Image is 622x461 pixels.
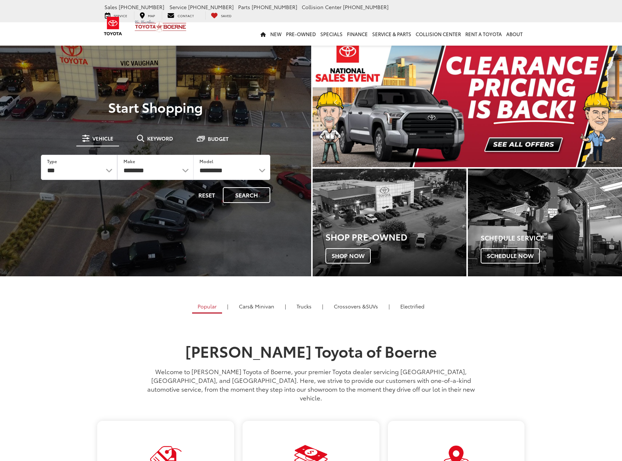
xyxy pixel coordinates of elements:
[238,3,250,11] span: Parts
[284,22,318,46] a: Pre-Owned
[481,248,540,264] span: Schedule Now
[468,169,622,276] div: Toyota
[169,3,187,11] span: Service
[343,3,389,11] span: [PHONE_NUMBER]
[188,3,234,11] span: [PHONE_NUMBER]
[99,14,127,38] img: Toyota
[134,20,187,32] img: Vic Vaughan Toyota of Boerne
[395,300,430,312] a: Electrified
[258,22,268,46] a: Home
[268,22,284,46] a: New
[99,11,133,19] a: Service
[192,300,222,314] a: Popular
[325,232,467,241] h3: Shop Pre-Owned
[225,303,230,310] li: |
[192,187,221,203] button: Reset
[370,22,413,46] a: Service & Parts: Opens in a new tab
[141,342,481,359] h1: [PERSON_NAME] Toyota of Boerne
[250,303,274,310] span: & Minivan
[119,3,164,11] span: [PHONE_NUMBER]
[205,11,237,19] a: My Saved Vehicles
[313,51,359,153] button: Click to view previous picture.
[178,13,194,18] span: Contact
[387,303,392,310] li: |
[31,100,281,114] p: Start Shopping
[318,22,345,46] a: Specials
[345,22,370,46] a: Finance
[481,234,622,242] h4: Schedule Service
[199,158,213,164] label: Model
[223,187,270,203] button: Search
[325,248,371,264] span: Shop Now
[320,303,325,310] li: |
[233,300,280,312] a: Cars
[148,13,155,18] span: Map
[252,3,297,11] span: [PHONE_NUMBER]
[162,11,199,19] a: Contact
[576,51,622,153] button: Click to view next picture.
[208,136,229,141] span: Budget
[92,136,113,141] span: Vehicle
[334,303,366,310] span: Crossovers &
[283,303,288,310] li: |
[413,22,463,46] a: Collision Center
[328,300,383,312] a: SUVs
[104,3,117,11] span: Sales
[313,169,467,276] a: Shop Pre-Owned Shop Now
[463,22,504,46] a: Rent a Toyota
[114,13,127,18] span: Service
[313,169,467,276] div: Toyota
[291,300,317,312] a: Trucks
[468,169,622,276] a: Schedule Service Schedule Now
[302,3,341,11] span: Collision Center
[134,11,160,19] a: Map
[123,158,135,164] label: Make
[141,367,481,402] p: Welcome to [PERSON_NAME] Toyota of Boerne, your premier Toyota dealer servicing [GEOGRAPHIC_DATA]...
[147,136,173,141] span: Keyword
[504,22,525,46] a: About
[47,158,57,164] label: Type
[221,13,232,18] span: Saved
